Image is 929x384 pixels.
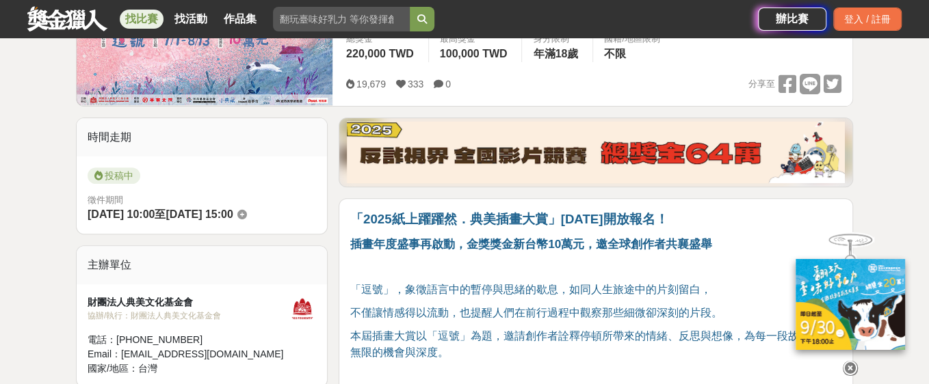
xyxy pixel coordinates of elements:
span: 不限 [604,48,626,59]
a: 辦比賽 [758,8,826,31]
a: 作品集 [218,10,262,29]
span: 台灣 [138,363,157,374]
span: 不僅讓情感得以流動，也提醒人們在前行過程中觀察那些細微卻深刻的片段。 [350,307,722,318]
div: 電話： [PHONE_NUMBER] [88,333,289,347]
div: 時間走期 [77,118,327,156]
span: 分享至 [748,74,775,94]
span: 投稿中 [88,167,140,184]
span: 國家/地區： [88,363,138,374]
div: 財團法人典美文化基金會 [88,295,289,310]
span: [DATE] 10:00 [88,208,155,220]
span: 333 [408,79,423,90]
span: 100,000 TWD [440,48,508,59]
strong: 「2025紙上躍躍然．典美插畫大賞」[DATE]開放報名！ [350,212,668,226]
div: 國籍/地區限制 [604,32,660,46]
span: 「逗號」，象徵語言中的暫停與思緒的歇息，如同人生旅途中的片刻留白， [350,284,711,295]
span: 至 [155,208,166,220]
span: 220,000 TWD [346,48,414,59]
span: [DATE] 15:00 [166,208,233,220]
input: 翻玩臺味好乳力 等你發揮創意！ [273,7,410,31]
span: 最高獎金 [440,32,511,46]
div: 身分限制 [533,32,581,46]
div: Email： [EMAIL_ADDRESS][DOMAIN_NAME] [88,347,289,361]
div: 主辦單位 [77,246,327,284]
div: 協辦/執行： 財團法人典美文化基金會 [88,310,289,322]
img: c171a689-fb2c-43c6-a33c-e56b1f4b2190.jpg [796,259,905,350]
img: 760c60fc-bf85-49b1-bfa1-830764fee2cd.png [347,122,845,183]
span: 總獎金 [346,32,417,46]
span: 徵件期間 [88,195,123,205]
a: 找比賽 [120,10,163,29]
div: 登入 / 註冊 [833,8,902,31]
span: 本屆插畫大賞以「逗號」為題，邀請創作者詮釋停頓所帶來的情緒、反思與想像，為每一段故事注入無限的機會與深度。 [350,330,832,358]
span: 年滿18歲 [533,48,578,59]
span: 0 [445,79,451,90]
strong: 插畫年度盛事再啟動，金獎獎金新台幣10萬元，邀全球創作者共襄盛舉 [350,237,712,251]
span: 19,679 [356,79,386,90]
a: 找活動 [169,10,213,29]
